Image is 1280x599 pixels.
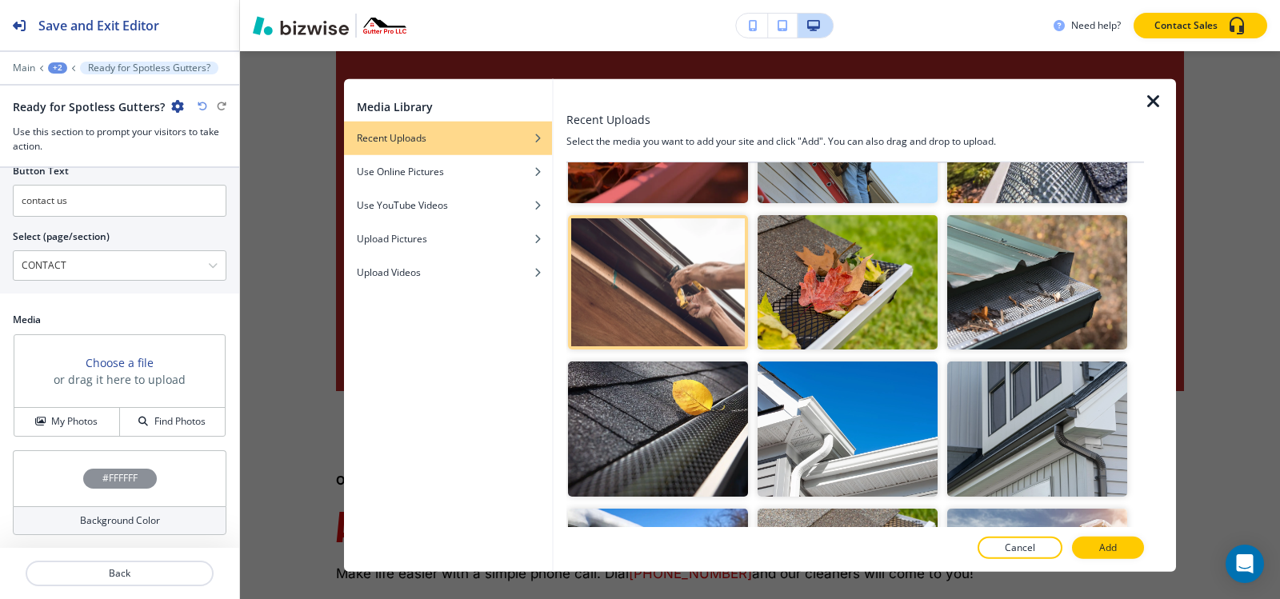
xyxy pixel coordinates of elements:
[1072,537,1144,559] button: Add
[253,16,349,35] img: Bizwise Logo
[566,134,1144,148] h4: Select the media you want to add your site and click "Add". You can also drag and drop to upload.
[344,121,552,154] button: Recent Uploads
[357,198,448,212] h4: Use YouTube Videos
[154,414,206,429] h4: Find Photos
[38,16,159,35] h2: Save and Exit Editor
[566,110,650,127] h3: Recent Uploads
[13,98,165,115] h2: Ready for Spotless Gutters?
[80,62,218,74] button: Ready for Spotless Gutters?
[13,450,226,535] button: #FFFFFFBackground Color
[978,537,1062,559] button: Cancel
[13,164,69,178] h2: Button Text
[14,252,208,279] input: Manual Input
[13,125,226,154] h3: Use this section to prompt your visitors to take action.
[357,164,444,178] h4: Use Online Pictures
[357,231,427,246] h4: Upload Pictures
[344,255,552,289] button: Upload Videos
[1071,18,1121,33] h3: Need help?
[1005,541,1035,555] p: Cancel
[13,62,35,74] button: Main
[51,414,98,429] h4: My Photos
[80,513,160,528] h4: Background Color
[344,188,552,222] button: Use YouTube Videos
[13,230,110,244] h2: Select (page/section)
[344,154,552,188] button: Use Online Pictures
[1099,541,1117,555] p: Add
[26,561,214,586] button: Back
[344,222,552,255] button: Upload Pictures
[54,371,186,388] h3: or drag it here to upload
[1154,18,1218,33] p: Contact Sales
[120,408,225,436] button: Find Photos
[27,566,212,581] p: Back
[357,130,426,145] h4: Recent Uploads
[13,313,226,327] h2: Media
[363,18,406,33] img: Your Logo
[1226,545,1264,583] div: Open Intercom Messenger
[357,265,421,279] h4: Upload Videos
[357,98,433,114] h2: Media Library
[1134,13,1267,38] button: Contact Sales
[88,62,210,74] p: Ready for Spotless Gutters?
[102,471,138,485] h4: #FFFFFF
[14,408,120,436] button: My Photos
[86,354,154,371] button: Choose a file
[13,333,226,437] div: Choose a fileor drag it here to uploadMy PhotosFind Photos
[48,62,67,74] button: +2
